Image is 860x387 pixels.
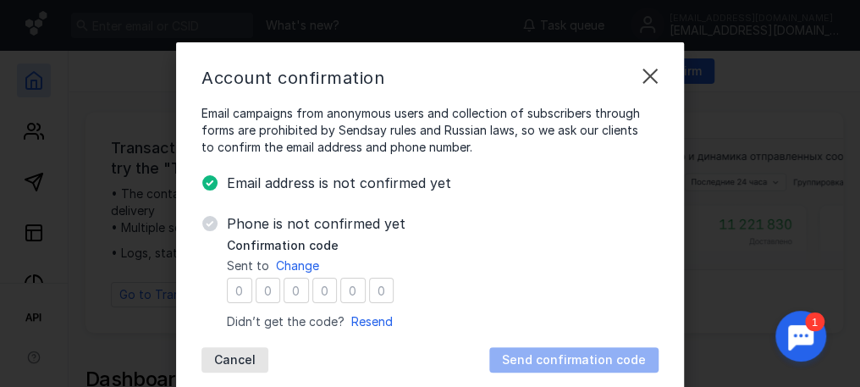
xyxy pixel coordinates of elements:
[351,314,393,329] span: Resend
[227,237,339,254] span: Confirmation code
[201,347,268,373] button: Cancel
[201,68,384,88] font: Account confirmation
[369,278,394,303] input: 0
[201,106,640,154] font: Email campaigns from anonymous users and collection of subscribers through forms are prohibited b...
[214,352,256,367] font: Cancel
[227,215,405,232] font: Phone is not confirmed yet
[276,257,319,274] button: Change
[227,313,345,330] span: Didn’t get the code?
[312,278,338,303] input: 0
[340,278,366,303] input: 0
[227,174,451,191] font: Email address is not confirmed yet
[45,14,51,26] font: 1
[351,313,393,330] button: Resend
[256,278,281,303] input: 0
[227,257,269,274] span: Sent to
[227,278,252,303] input: 0
[284,278,309,303] input: 0
[276,258,319,273] span: Change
